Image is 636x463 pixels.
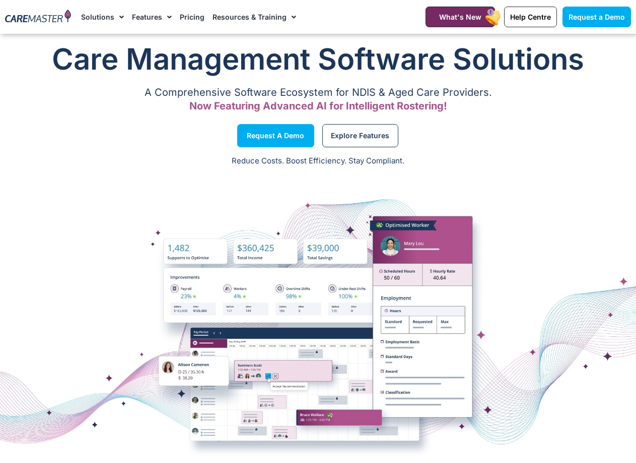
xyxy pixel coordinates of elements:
[6,155,630,167] p: Reduce Costs. Boost Efficiency. Stay Compliant.
[322,124,398,147] a: Explore Features
[504,7,557,27] a: Help Centre
[237,124,314,147] a: Request a Demo
[5,89,631,96] p: A Comprehensive Software Ecosystem for NDIS & Aged Care Providers.
[562,7,631,27] a: Request a Demo
[510,13,551,21] span: Help Centre
[569,13,625,21] span: Request a Demo
[439,13,481,21] span: What's New
[5,10,71,24] img: CareMaster Logo
[247,133,304,138] span: Request a Demo
[331,133,389,138] span: Explore Features
[426,7,495,27] a: What's New
[189,100,447,112] span: Now Featuring Advanced AI for Intelligent Rostering!
[5,39,631,79] h1: Care Management Software Solutions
